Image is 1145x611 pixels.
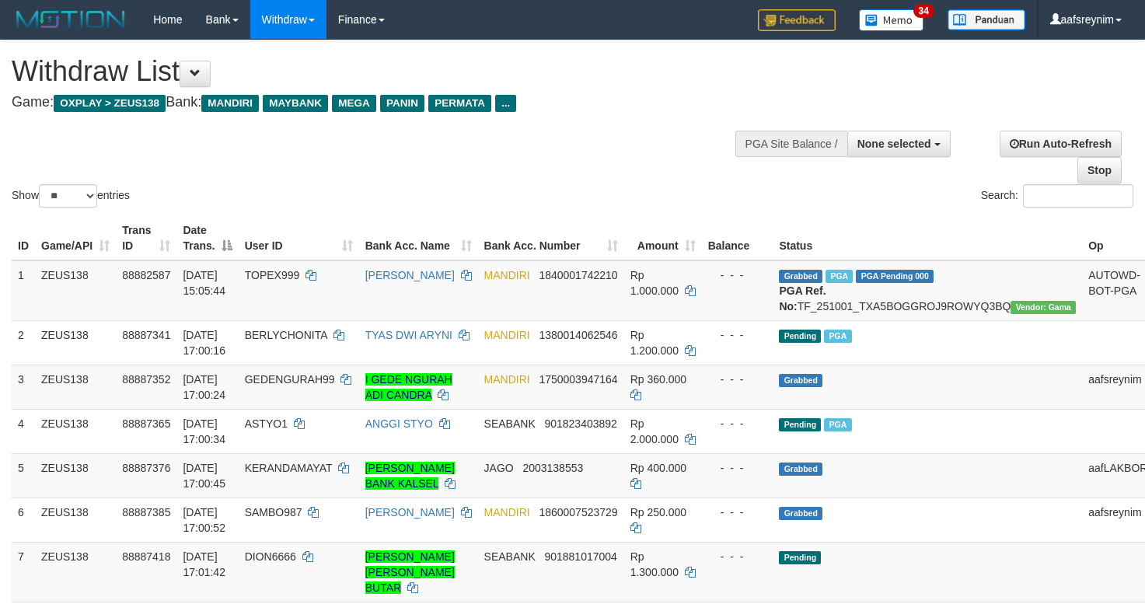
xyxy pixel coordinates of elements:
th: ID [12,216,35,260]
span: Copy 901823403892 to clipboard [544,417,616,430]
span: None selected [857,138,931,150]
span: MAYBANK [263,95,328,112]
span: 34 [913,4,934,18]
a: [PERSON_NAME] [365,506,455,518]
td: ZEUS138 [35,260,116,321]
th: Date Trans.: activate to sort column descending [176,216,238,260]
th: Balance [702,216,773,260]
a: Stop [1077,157,1122,183]
span: MEGA [332,95,376,112]
td: ZEUS138 [35,409,116,453]
a: Run Auto-Refresh [1000,131,1122,157]
td: TF_251001_TXA5BOGGROJ9ROWYQ3BQ [773,260,1082,321]
span: PANIN [380,95,424,112]
button: None selected [847,131,951,157]
div: - - - [708,267,767,283]
th: User ID: activate to sort column ascending [239,216,359,260]
span: [DATE] 17:00:52 [183,506,225,534]
a: [PERSON_NAME] BANK KALSEL [365,462,455,490]
span: GEDENGURAH99 [245,373,335,386]
div: - - - [708,505,767,520]
span: Rp 1.000.000 [630,269,679,297]
td: ZEUS138 [35,365,116,409]
span: [DATE] 17:00:45 [183,462,225,490]
span: Marked by aafanarl [824,418,851,431]
a: [PERSON_NAME] [365,269,455,281]
span: Copy 901881017004 to clipboard [544,550,616,563]
td: 1 [12,260,35,321]
span: Grabbed [779,507,822,520]
a: I GEDE NGURAH ADI CANDRA [365,373,452,401]
a: ANGGI STYO [365,417,433,430]
span: Rp 360.000 [630,373,686,386]
span: 88887418 [122,550,170,563]
span: Pending [779,418,821,431]
h1: Withdraw List [12,56,748,87]
span: Grabbed [779,270,822,283]
span: Rp 2.000.000 [630,417,679,445]
th: Bank Acc. Name: activate to sort column ascending [359,216,478,260]
span: MANDIRI [201,95,259,112]
span: ... [495,95,516,112]
span: ASTYO1 [245,417,288,430]
div: - - - [708,327,767,343]
span: Grabbed [779,374,822,387]
td: 2 [12,320,35,365]
label: Search: [981,184,1133,208]
a: [PERSON_NAME] [PERSON_NAME] BUTAR [365,550,455,594]
td: ZEUS138 [35,498,116,542]
td: 5 [12,453,35,498]
span: [DATE] 15:05:44 [183,269,225,297]
img: panduan.png [948,9,1025,30]
span: 88882587 [122,269,170,281]
span: MANDIRI [484,373,530,386]
input: Search: [1023,184,1133,208]
span: DION6666 [245,550,296,563]
span: MANDIRI [484,269,530,281]
span: KERANDAMAYAT [245,462,333,474]
span: Rp 1.300.000 [630,550,679,578]
span: Marked by aafnoeunsreypich [826,270,853,283]
span: Rp 400.000 [630,462,686,474]
span: Grabbed [779,463,822,476]
div: PGA Site Balance / [735,131,847,157]
td: 3 [12,365,35,409]
span: SEABANK [484,550,536,563]
span: 88887385 [122,506,170,518]
span: Copy 1380014062546 to clipboard [539,329,617,341]
span: SAMBO987 [245,506,302,518]
th: Amount: activate to sort column ascending [624,216,702,260]
span: [DATE] 17:00:34 [183,417,225,445]
span: Rp 1.200.000 [630,329,679,357]
label: Show entries [12,184,130,208]
span: Marked by aafsolysreylen [824,330,851,343]
b: PGA Ref. No: [779,285,826,312]
span: 88887352 [122,373,170,386]
span: [DATE] 17:00:24 [183,373,225,401]
img: Feedback.jpg [758,9,836,31]
a: TYAS DWI ARYNI [365,329,452,341]
img: MOTION_logo.png [12,8,130,31]
span: [DATE] 17:01:42 [183,550,225,578]
div: - - - [708,372,767,387]
div: - - - [708,460,767,476]
span: Vendor URL: https://trx31.1velocity.biz [1011,301,1076,314]
div: - - - [708,549,767,564]
span: MANDIRI [484,506,530,518]
td: ZEUS138 [35,320,116,365]
span: MANDIRI [484,329,530,341]
span: PERMATA [428,95,491,112]
span: Pending [779,551,821,564]
td: ZEUS138 [35,542,116,602]
span: 88887365 [122,417,170,430]
img: Button%20Memo.svg [859,9,924,31]
span: OXPLAY > ZEUS138 [54,95,166,112]
span: Copy 1750003947164 to clipboard [539,373,617,386]
td: 4 [12,409,35,453]
span: TOPEX999 [245,269,300,281]
span: 88887341 [122,329,170,341]
td: ZEUS138 [35,453,116,498]
span: Pending [779,330,821,343]
td: 6 [12,498,35,542]
td: 7 [12,542,35,602]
